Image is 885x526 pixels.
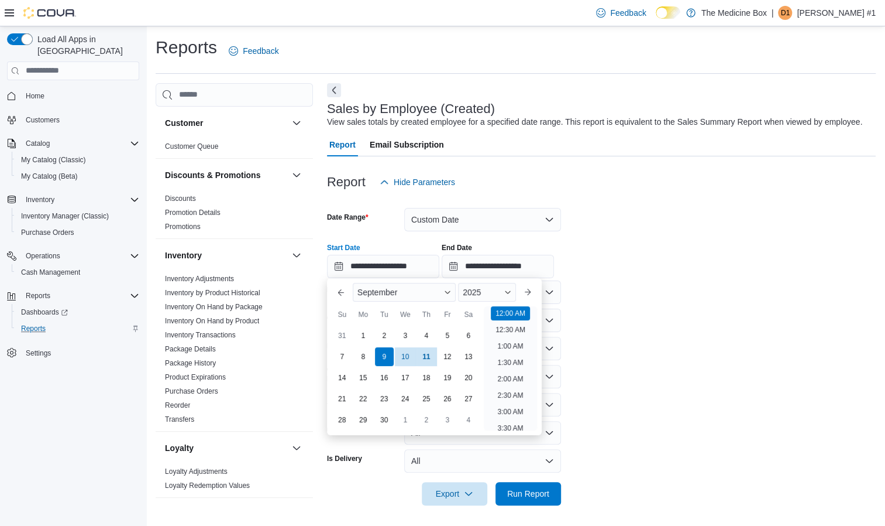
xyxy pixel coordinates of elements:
div: day-2 [375,326,394,345]
span: Purchase Orders [16,226,139,240]
span: Package Details [165,344,216,354]
button: Cash Management [12,264,144,281]
div: day-16 [375,368,394,387]
a: Product Expirations [165,373,226,381]
li: 1:00 AM [493,339,528,353]
button: My Catalog (Classic) [12,152,144,168]
div: Mo [354,305,373,324]
button: Inventory [290,248,304,262]
button: Catalog [21,136,54,151]
nav: Complex example [7,83,139,392]
span: Home [21,88,139,103]
a: Inventory Transactions [165,331,236,339]
button: Hide Parameters [375,170,460,194]
span: Inventory On Hand by Package [165,302,263,312]
span: Product Expirations [165,373,226,382]
a: Dashboards [12,304,144,320]
div: day-4 [459,411,478,429]
button: Next [327,83,341,97]
button: Operations [21,249,65,263]
span: September [357,288,397,297]
a: Purchase Orders [16,226,79,240]
div: day-3 [438,411,457,429]
button: Discounts & Promotions [290,168,304,182]
span: Home [26,91,44,101]
a: Settings [21,346,56,360]
span: Discounts [165,194,196,203]
div: Su [333,305,352,324]
button: Reports [12,320,144,337]
div: Th [417,305,436,324]
a: My Catalog (Classic) [16,153,91,167]
div: day-4 [417,326,436,345]
li: 12:00 AM [491,306,530,320]
span: Customers [26,115,60,125]
span: Feedback [243,45,278,57]
button: Inventory [165,250,287,261]
button: Next month [518,283,537,302]
button: Reports [2,288,144,304]
div: day-25 [417,390,436,408]
a: Inventory Adjustments [165,275,234,283]
button: All [404,449,561,473]
span: My Catalog (Beta) [21,172,78,181]
span: Inventory On Hand by Product [165,316,259,326]
span: Purchase Orders [165,387,218,396]
a: Dashboards [16,305,73,319]
span: Inventory Manager (Classic) [16,209,139,223]
span: 2025 [463,288,481,297]
span: Promotion Details [165,208,221,217]
span: Operations [26,251,60,261]
button: Inventory Manager (Classic) [12,208,144,224]
a: Purchase Orders [165,387,218,395]
button: Inventory [2,192,144,208]
div: day-2 [417,411,436,429]
a: Cash Management [16,265,85,279]
div: day-1 [354,326,373,345]
button: Operations [2,248,144,264]
div: day-29 [354,411,373,429]
button: My Catalog (Beta) [12,168,144,185]
span: My Catalog (Classic) [21,155,86,165]
button: Purchase Orders [12,224,144,241]
a: Inventory by Product Historical [165,289,260,297]
span: Cash Management [21,268,80,277]
span: Settings [26,349,51,358]
button: Catalog [2,135,144,152]
span: Promotions [165,222,201,231]
span: Loyalty Redemption Values [165,481,250,490]
div: day-13 [459,347,478,366]
li: 2:30 AM [493,388,528,402]
div: day-14 [333,368,352,387]
button: Customer [165,117,287,129]
h3: Inventory [165,250,202,261]
p: The Medicine Box [701,6,767,20]
li: 3:00 AM [493,405,528,419]
a: Loyalty Redemption Values [165,481,250,490]
button: Customers [2,111,144,128]
h3: Sales by Employee (Created) [327,102,495,116]
a: Transfers [165,415,194,423]
button: Open list of options [545,288,554,297]
span: D1 [781,6,790,20]
button: Discounts & Promotions [165,169,287,181]
span: Dashboards [21,308,68,317]
button: Home [2,87,144,104]
a: Customer Queue [165,142,218,151]
span: Transfers [165,415,194,424]
span: Inventory Transactions [165,330,236,340]
button: Previous Month [332,283,350,302]
h3: Report [327,175,366,189]
div: Dave #1 [778,6,792,20]
div: day-17 [396,368,415,387]
div: day-27 [459,390,478,408]
h1: Reports [156,36,217,59]
label: Date Range [327,213,369,222]
a: Inventory Manager (Classic) [16,209,113,223]
img: Cova [23,7,76,19]
div: Customer [156,139,313,158]
div: day-15 [354,368,373,387]
div: day-12 [438,347,457,366]
button: Open list of options [545,372,554,381]
div: day-28 [333,411,352,429]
